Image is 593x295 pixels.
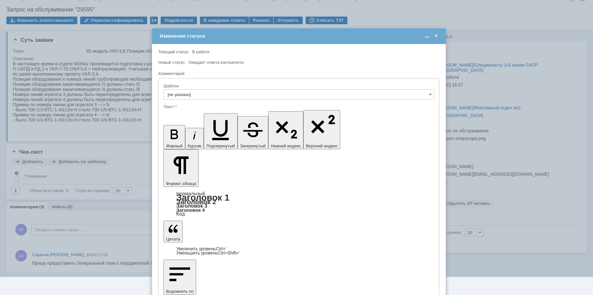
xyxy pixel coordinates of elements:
button: Формат абзаца [163,149,199,187]
span: Курсив [188,144,201,148]
button: Верхний индекс [303,110,340,149]
div: Цитата [163,247,434,255]
div: При рассмотрении файлов с моделями оборудования в папке "\\runofsv0001\sapr$\УКЛ_33770\Агрегат_3\... [3,3,93,69]
button: Цитата [163,221,183,242]
label: Новый статус: [158,60,186,65]
label: Текущий статус: [158,49,189,54]
a: Нормальный [176,191,205,196]
button: Выровнять по [163,260,196,295]
button: Курсив [185,128,204,149]
div: Комментарий [158,71,438,77]
span: Ожидает ответа контрагента [188,60,244,65]
span: Подчеркнутый [206,144,235,148]
button: Нижний индекс [268,111,304,149]
div: Изменение статуса [160,33,439,39]
a: Заголовок 1 [176,193,230,203]
span: Ctrl+Shift+' [218,250,240,255]
span: Закрыть [433,33,439,39]
span: В работе [192,49,209,54]
span: Зачеркнутый [240,144,266,148]
div: Текст [163,105,433,109]
button: Подчеркнутый [204,113,237,149]
a: Заголовок 2 [176,198,216,205]
span: Свернуть (Ctrl + M) [424,33,430,39]
span: Формат абзаца [166,181,196,186]
span: " [13,43,15,48]
a: Decrease [176,250,240,255]
div: Формат абзаца [163,191,434,216]
a: Код [176,211,185,217]
span: Жирный [166,144,183,148]
span: Выровнять по [166,289,194,294]
button: Зачеркнутый [238,116,268,149]
span: Цитата [166,237,180,241]
span: Ctrl+' [216,246,226,251]
a: Increase [176,246,226,251]
span: Верхний индекс [306,144,338,148]
div: Шаблон [163,84,433,88]
a: Заголовок 4 [176,207,205,213]
button: Жирный [163,125,185,149]
span: Нижний индекс [271,144,301,148]
a: Заголовок 3 [176,203,207,209]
